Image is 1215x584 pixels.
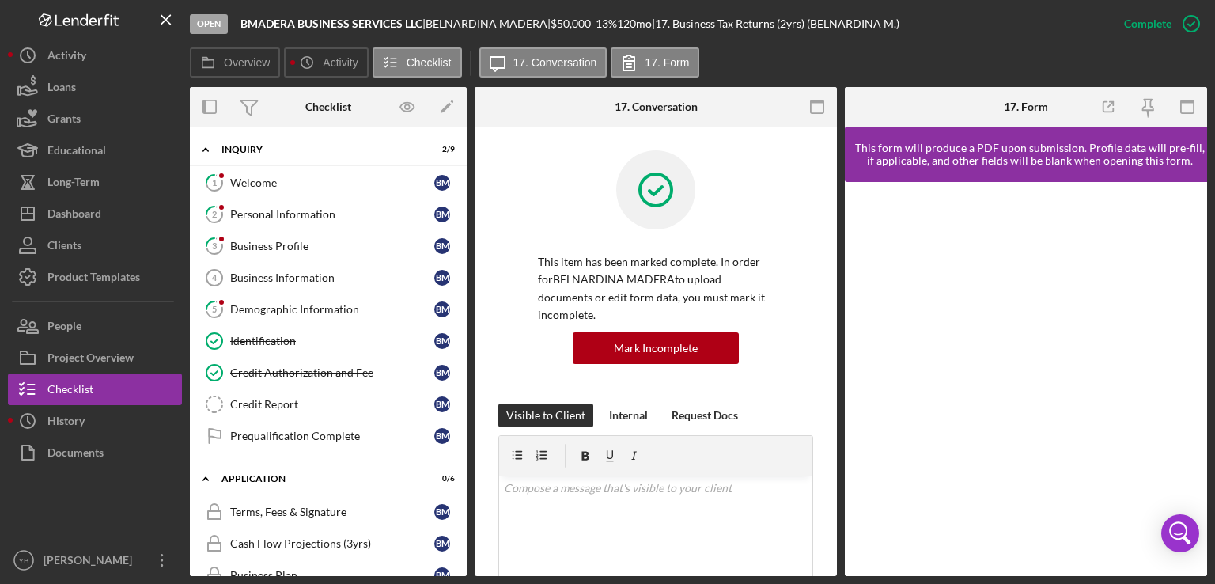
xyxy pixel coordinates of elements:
[611,47,699,78] button: 17. Form
[615,100,698,113] div: 17. Conversation
[212,241,217,251] tspan: 3
[198,420,459,452] a: Prequalification CompleteBM
[212,209,217,219] tspan: 2
[426,17,551,30] div: BELNARDINA MADERA |
[538,253,774,324] p: This item has been marked complete. In order for BELNARDINA MADERA to upload documents or edit fo...
[1108,8,1207,40] button: Complete
[230,240,434,252] div: Business Profile
[434,567,450,583] div: B M
[230,537,434,550] div: Cash Flow Projections (3yrs)
[221,145,415,154] div: Inquiry
[513,56,597,69] label: 17. Conversation
[573,332,739,364] button: Mark Incomplete
[407,56,452,69] label: Checklist
[8,374,182,405] button: Checklist
[190,47,280,78] button: Overview
[596,17,617,30] div: 13 %
[434,428,450,444] div: B M
[198,294,459,325] a: 5Demographic InformationBM
[230,366,434,379] div: Credit Authorization and Fee
[19,556,29,565] text: YB
[434,175,450,191] div: B M
[861,198,1193,560] iframe: Lenderfit form
[221,474,415,484] div: Application
[230,271,434,284] div: Business Information
[434,396,450,412] div: B M
[224,56,270,69] label: Overview
[601,404,656,427] button: Internal
[198,262,459,294] a: 4Business InformationBM
[47,437,104,472] div: Documents
[434,333,450,349] div: B M
[498,404,593,427] button: Visible to Client
[198,199,459,230] a: 2Personal InformationBM
[1161,514,1199,552] div: Open Intercom Messenger
[617,17,652,30] div: 120 mo
[305,100,351,113] div: Checklist
[645,56,689,69] label: 17. Form
[240,17,422,30] b: BMADERA BUSINESS SERVICES LLC
[8,544,182,576] button: YB[PERSON_NAME]
[47,342,134,377] div: Project Overview
[198,357,459,389] a: Credit Authorization and FeeBM
[434,365,450,381] div: B M
[853,142,1207,167] div: This form will produce a PDF upon submission. Profile data will pre-fill, if applicable, and othe...
[652,17,899,30] div: | 17. Business Tax Returns (2yrs) (BELNARDINA M.)
[198,389,459,420] a: Credit ReportBM
[230,398,434,411] div: Credit Report
[1124,8,1171,40] div: Complete
[190,14,228,34] div: Open
[198,230,459,262] a: 3Business ProfileBM
[230,506,434,518] div: Terms, Fees & Signature
[198,325,459,357] a: IdentificationBM
[8,405,182,437] button: History
[198,528,459,559] a: Cash Flow Projections (3yrs)BM
[40,544,142,580] div: [PERSON_NAME]
[664,404,746,427] button: Request Docs
[284,47,368,78] button: Activity
[323,56,358,69] label: Activity
[506,404,585,427] div: Visible to Client
[230,335,434,347] div: Identification
[47,374,93,409] div: Checklist
[434,270,450,286] div: B M
[47,405,85,441] div: History
[212,304,217,314] tspan: 5
[434,207,450,222] div: B M
[8,342,182,374] button: Project Overview
[609,404,648,427] div: Internal
[198,496,459,528] a: Terms, Fees & SignatureBM
[1004,100,1048,113] div: 17. Form
[434,536,450,552] div: B M
[230,176,434,189] div: Welcome
[426,474,455,484] div: 0 / 6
